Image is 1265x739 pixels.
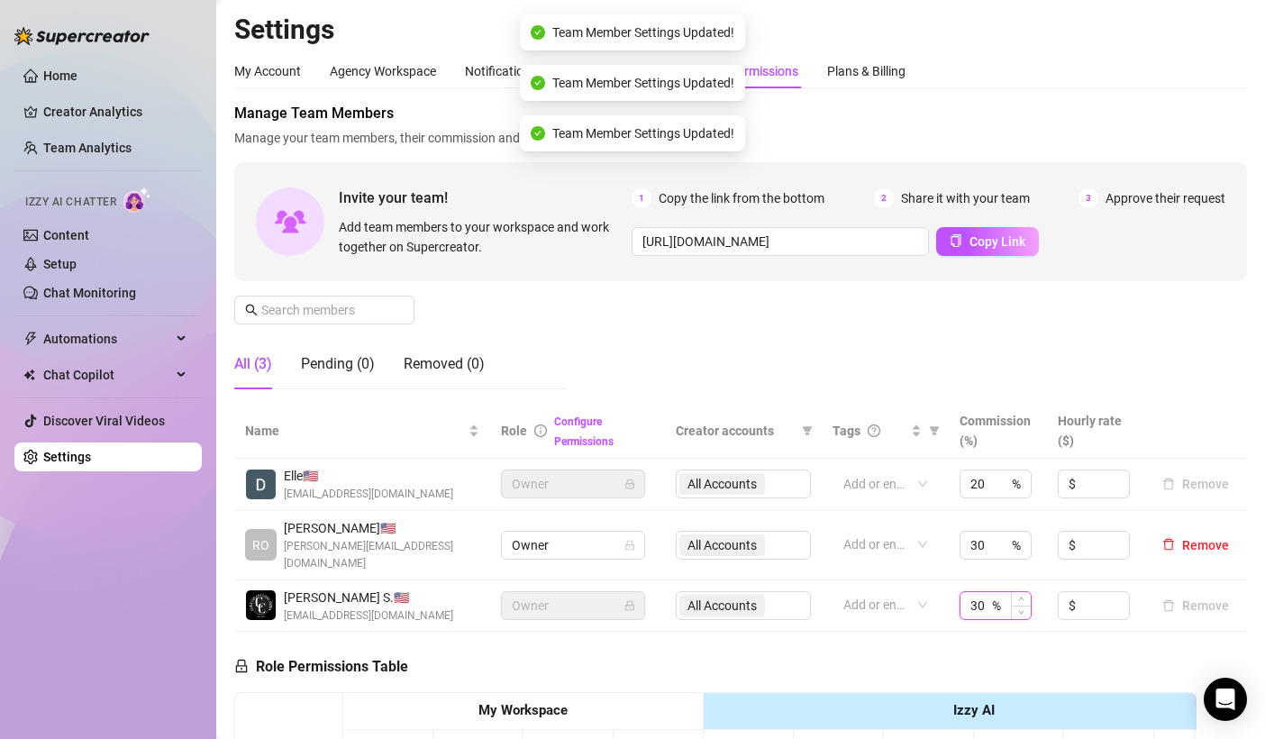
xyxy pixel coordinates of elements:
span: [PERSON_NAME][EMAIL_ADDRESS][DOMAIN_NAME] [284,538,479,572]
div: Manage Team & Permissions [637,61,798,81]
button: Remove [1155,595,1236,616]
span: thunderbolt [23,332,38,346]
a: Setup [43,257,77,271]
span: Creator accounts [676,421,795,441]
span: 1 [632,188,651,208]
button: Copy Link [936,227,1039,256]
div: My Account [234,61,301,81]
a: Chat Monitoring [43,286,136,300]
span: lock [624,479,635,489]
span: copy [950,234,962,247]
span: [EMAIL_ADDRESS][DOMAIN_NAME] [284,486,453,503]
span: lock [624,600,635,611]
button: Remove [1155,473,1236,495]
div: Agency Workspace [330,61,436,81]
th: Commission (%) [949,404,1046,459]
th: Hourly rate ($) [1047,404,1144,459]
span: lock [624,540,635,551]
span: Copy the link from the bottom [659,188,824,208]
span: check-circle [531,126,545,141]
span: down [1018,609,1024,616]
span: 3 [1078,188,1098,208]
a: Team Analytics [43,141,132,155]
span: Tags [833,421,860,441]
span: Team Member Settings Updated! [552,23,734,42]
th: Name [234,404,490,459]
a: Content [43,228,89,242]
span: filter [798,417,816,444]
div: All (3) [234,353,272,375]
a: Home [43,68,77,83]
span: Add team members to your workspace and work together on Supercreator. [339,217,624,257]
span: Name [245,421,465,441]
img: Elle [246,470,276,499]
span: check-circle [531,76,545,90]
div: Notifications and Reports [465,61,608,81]
span: filter [802,425,813,436]
span: delete [1162,538,1175,551]
span: Izzy AI Chatter [25,194,116,211]
span: Copy Link [969,234,1025,249]
span: Elle 🇺🇸 [284,466,453,486]
span: up [1018,596,1024,602]
span: search [245,304,258,316]
div: Open Intercom Messenger [1204,678,1247,721]
span: Owner [512,532,634,559]
div: Plans & Billing [827,61,906,81]
span: Approve their request [1106,188,1225,208]
span: Invite your team! [339,187,632,209]
span: RO [252,535,269,555]
strong: My Workspace [478,702,568,718]
span: Owner [512,592,634,619]
span: Role [501,424,527,438]
div: Pending (0) [301,353,375,375]
strong: Izzy AI [953,702,995,718]
span: info-circle [534,424,547,437]
span: question-circle [868,424,880,437]
span: Decrease Value [1011,606,1031,619]
span: filter [929,425,940,436]
a: Configure Permissions [554,415,614,448]
span: Team Member Settings Updated! [552,123,734,143]
span: Automations [43,324,171,353]
span: Owner [512,470,634,497]
button: Remove [1155,534,1236,556]
span: Manage Team Members [234,103,1247,124]
span: [EMAIL_ADDRESS][DOMAIN_NAME] [284,607,453,625]
img: logo-BBDzfeDw.svg [14,27,150,45]
a: Creator Analytics [43,97,187,126]
span: Increase Value [1011,592,1031,606]
span: lock [234,659,249,673]
img: AI Chatter [123,187,151,213]
span: 2 [874,188,894,208]
img: Landry St.patrick [246,590,276,620]
span: Remove [1182,538,1229,552]
span: Team Member Settings Updated! [552,73,734,93]
input: Search members [261,300,389,320]
img: Chat Copilot [23,369,35,381]
span: [PERSON_NAME] S. 🇺🇸 [284,588,453,607]
a: Settings [43,450,91,464]
span: Manage your team members, their commission and hourly rate, and their permissions. [234,128,1247,148]
div: Removed (0) [404,353,485,375]
a: Discover Viral Videos [43,414,165,428]
h5: Role Permissions Table [234,656,408,678]
span: Chat Copilot [43,360,171,389]
span: filter [925,417,943,444]
span: Share it with your team [901,188,1030,208]
h2: Settings [234,13,1247,47]
span: [PERSON_NAME] 🇺🇸 [284,518,479,538]
span: check-circle [531,25,545,40]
